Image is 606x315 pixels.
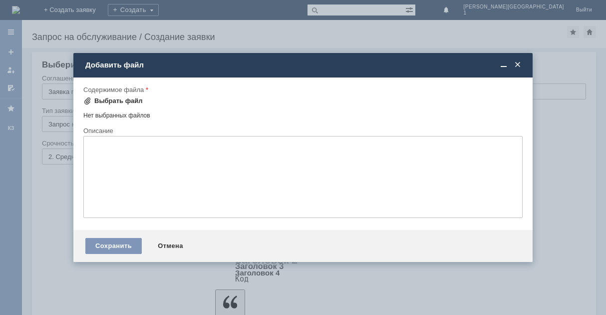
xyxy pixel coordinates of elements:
div: Добавить файл [85,60,523,69]
div: Выбрать файл [94,97,143,105]
div: Нет выбранных файлов [83,108,523,119]
div: Описание [83,127,521,134]
div: Содержимое файла [83,86,521,93]
span: Закрыть [513,60,523,69]
div: Прошу удалить отложенный чек за 08.09.25гю [PERSON_NAME] во вложении [4,4,146,20]
span: Свернуть (Ctrl + M) [499,60,509,69]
